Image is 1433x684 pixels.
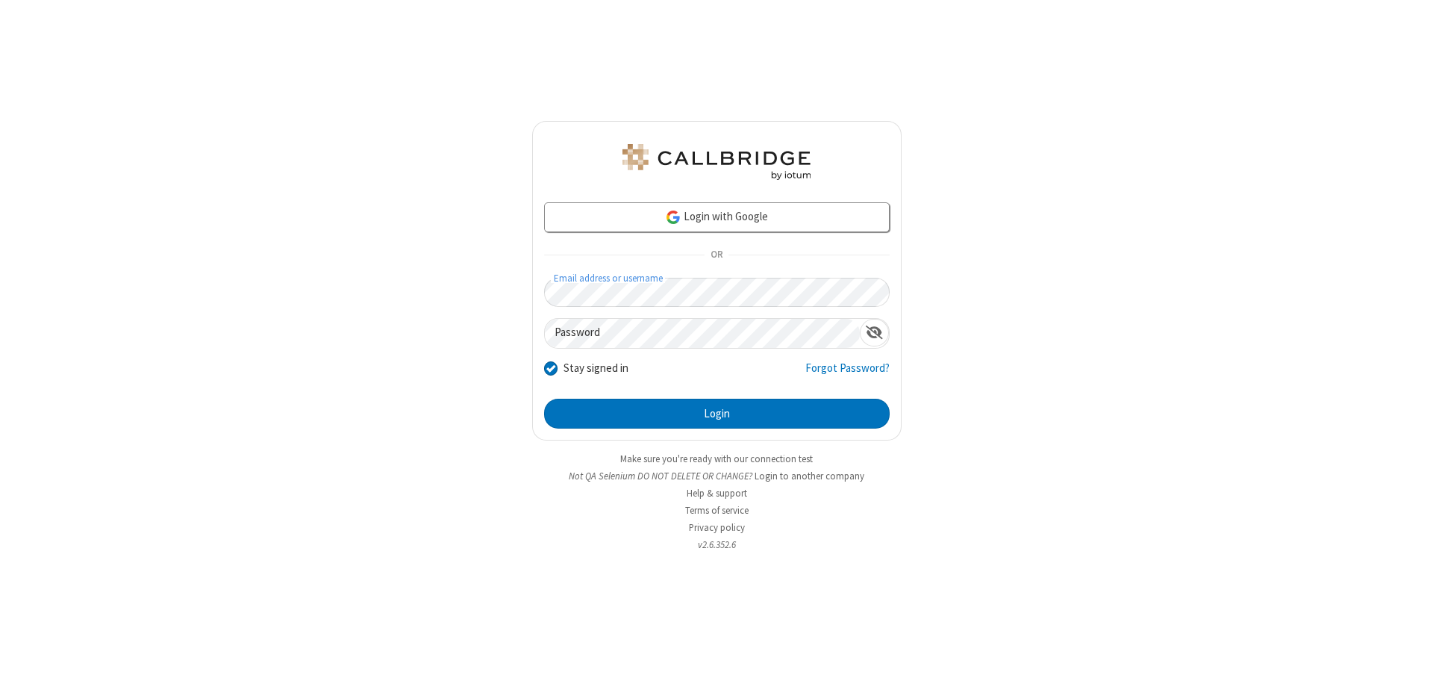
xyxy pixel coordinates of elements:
a: Make sure you're ready with our connection test [620,453,813,465]
li: v2.6.352.6 [532,538,902,552]
img: QA Selenium DO NOT DELETE OR CHANGE [619,144,814,180]
a: Login with Google [544,202,890,232]
a: Privacy policy [689,521,745,534]
label: Stay signed in [563,360,628,377]
a: Terms of service [685,504,749,517]
input: Email address or username [544,278,890,307]
img: google-icon.png [665,209,681,226]
a: Forgot Password? [805,360,890,388]
li: Not QA Selenium DO NOT DELETE OR CHANGE? [532,469,902,483]
div: Show password [860,319,889,346]
a: Help & support [687,487,747,500]
button: Login to another company [755,469,864,483]
span: OR [705,245,728,266]
button: Login [544,399,890,429]
input: Password [545,319,860,348]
